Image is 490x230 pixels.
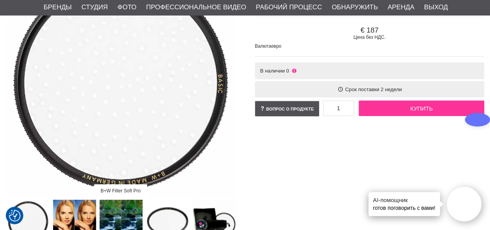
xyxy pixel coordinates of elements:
[255,101,319,116] a: Вопрос о продукте
[380,86,402,92] font: 2 недели
[266,107,314,111] font: Вопрос о продукте
[359,100,484,116] a: Купить
[101,188,141,194] font: B+W Filter Soft Pro
[424,2,448,12] a: Выход
[332,2,378,12] a: Обнаружить
[424,3,448,11] font: Выход
[291,68,297,74] i: Нет в наличии
[332,3,378,11] font: Обнаружить
[146,3,246,11] font: Профессиональное видео
[43,2,72,12] a: Бренды
[366,26,378,34] font: 187
[43,3,72,11] font: Бренды
[146,2,246,12] a: Профессиональное видео
[373,197,408,203] font: AI-помощник
[256,3,322,11] font: Рабочий процесс
[353,35,385,40] font: Цена без НДС.
[81,3,108,11] font: Студия
[117,2,136,12] a: Фото
[410,105,433,112] font: Купить
[345,86,379,92] font: Срок поставки
[387,3,414,11] font: Аренда
[255,43,271,49] font: Валюта
[9,209,21,223] button: Samtyckesinställningar
[9,210,21,221] img: Кнопка «Повторить согласие»
[260,68,285,74] font: В наличии
[286,68,289,74] font: 0
[387,2,414,12] a: Аренда
[256,2,322,12] a: Рабочий процесс
[117,3,136,11] font: Фото
[373,205,435,211] font: готов поговорить с вами!
[81,2,108,12] a: Студия
[271,43,281,49] font: евро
